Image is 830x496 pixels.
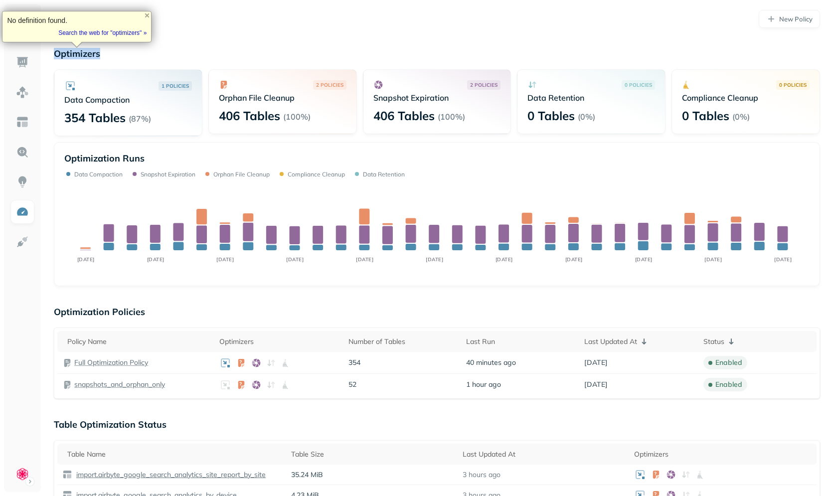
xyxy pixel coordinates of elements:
p: Orphan File Cleanup [213,170,270,178]
p: ( 100% ) [438,112,465,122]
p: 35.24 MiB [291,470,453,480]
div: Last Updated At [584,335,694,347]
p: 2 POLICIES [316,81,343,89]
span: [DATE] [584,358,608,367]
tspan: [DATE] [426,256,443,263]
img: Dashboard [16,56,29,69]
img: Query Explorer [16,146,29,159]
p: ( 100% ) [283,112,311,122]
img: Insights [16,175,29,188]
div: Status [703,335,812,347]
p: ( 0% ) [578,112,595,122]
p: 0 POLICIES [779,81,807,89]
div: Policy Name [67,337,209,346]
div: Last Run [466,337,574,346]
tspan: [DATE] [286,256,304,263]
img: Optimization [16,205,29,218]
tspan: [DATE] [635,256,653,263]
img: Integrations [16,235,29,248]
a: snapshots_and_orphan_only [74,380,165,389]
tspan: [DATE] [77,256,95,263]
span: 1 hour ago [466,380,501,389]
p: Optimization [54,10,122,28]
a: import.airbyte_google_search_analytics_site_report_by_site [72,470,266,480]
span: [DATE] [584,380,608,389]
p: Data Compaction [64,95,192,105]
p: enabled [715,358,742,367]
div: Optimizers [219,337,338,346]
p: Optimization Policies [54,306,820,318]
p: Table Optimization Status [54,419,820,430]
p: 0 POLICIES [625,81,652,89]
p: Data Compaction [74,170,123,178]
a: Full Optimization Policy [74,358,148,367]
p: 0 Tables [527,108,575,124]
tspan: [DATE] [565,256,583,263]
p: Snapshot Expiration [141,170,195,178]
p: 354 [348,358,456,367]
p: Data Retention [527,93,655,103]
tspan: [DATE] [356,256,373,263]
p: 52 [348,380,456,389]
img: Assets [16,86,29,99]
div: Table Name [67,450,281,459]
tspan: [DATE] [147,256,165,263]
p: enabled [715,380,742,389]
p: ( 0% ) [732,112,750,122]
img: table [62,470,72,480]
p: Orphan File Cleanup [219,93,346,103]
p: 1 POLICIES [162,82,189,90]
p: 406 Tables [219,108,280,124]
div: Optimizers [634,450,812,459]
p: Compliance Cleanup [682,93,810,103]
div: Number of Tables [348,337,456,346]
p: Optimization Runs [64,153,145,164]
p: import.airbyte_google_search_analytics_site_report_by_site [74,470,266,480]
p: 3 hours ago [463,470,500,480]
p: Snapshot Expiration [373,93,501,103]
p: ( 87% ) [129,114,151,124]
img: Clue [15,467,29,481]
p: 0 Tables [682,108,729,124]
p: New Policy [779,14,813,24]
tspan: [DATE] [704,256,722,263]
p: Data Retention [363,170,405,178]
a: New Policy [759,10,820,28]
tspan: [DATE] [496,256,513,263]
div: Table Size [291,450,453,459]
p: Optimizers [54,48,820,59]
p: 2 POLICIES [470,81,498,89]
p: 406 Tables [373,108,435,124]
span: 40 minutes ago [466,358,516,367]
img: Asset Explorer [16,116,29,129]
tspan: [DATE] [216,256,234,263]
p: Compliance Cleanup [288,170,345,178]
p: 354 Tables [64,110,126,126]
tspan: [DATE] [774,256,792,263]
div: Last Updated At [463,450,624,459]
